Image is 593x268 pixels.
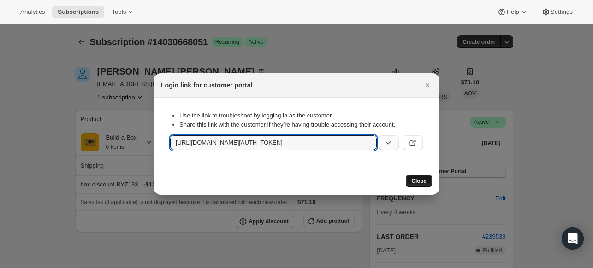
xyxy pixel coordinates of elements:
li: Share this link with the customer if they’re having trouble accessing their account. [179,120,423,129]
span: Subscriptions [58,8,99,16]
button: Close [406,175,432,187]
button: Close [421,79,434,92]
button: Tools [106,6,141,18]
div: Open Intercom Messenger [562,227,584,250]
span: Settings [551,8,573,16]
h2: Login link for customer portal [161,81,252,90]
span: Close [411,177,427,185]
span: Analytics [20,8,45,16]
button: Analytics [15,6,50,18]
button: Help [492,6,534,18]
li: Use the link to troubleshoot by logging in as the customer. [179,111,423,120]
span: Help [506,8,519,16]
button: Subscriptions [52,6,104,18]
span: Tools [112,8,126,16]
button: Settings [536,6,578,18]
